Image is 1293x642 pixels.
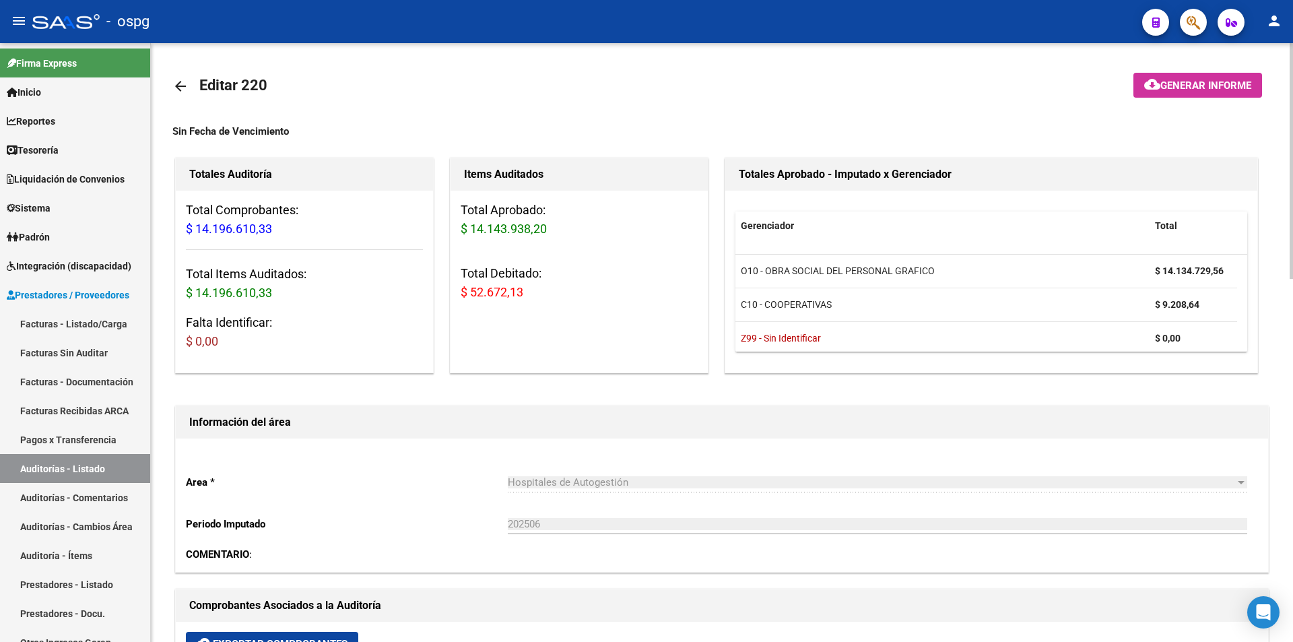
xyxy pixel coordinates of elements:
[735,212,1150,240] datatable-header-cell: Gerenciador
[741,299,832,310] span: C10 - COOPERATIVAS
[186,265,423,302] h3: Total Items Auditados:
[186,313,423,351] h3: Falta Identificar:
[7,56,77,71] span: Firma Express
[199,77,267,94] span: Editar 220
[7,172,125,187] span: Liquidación de Convenios
[1155,220,1177,231] span: Total
[186,548,249,560] strong: COMENTARIO
[7,259,131,274] span: Integración (discapacidad)
[1133,73,1262,98] button: Generar informe
[189,164,420,185] h1: Totales Auditoría
[186,201,423,238] h3: Total Comprobantes:
[7,114,55,129] span: Reportes
[1144,76,1160,92] mat-icon: cloud_download
[461,201,698,238] h3: Total Aprobado:
[186,475,508,490] p: Area *
[461,285,523,299] span: $ 52.672,13
[106,7,150,36] span: - ospg
[1155,299,1199,310] strong: $ 9.208,64
[1155,265,1224,276] strong: $ 14.134.729,56
[172,124,1271,139] div: Sin Fecha de Vencimiento
[461,264,698,302] h3: Total Debitado:
[7,85,41,100] span: Inicio
[186,334,218,348] span: $ 0,00
[739,164,1244,185] h1: Totales Aprobado - Imputado x Gerenciador
[186,222,272,236] span: $ 14.196.610,33
[186,286,272,300] span: $ 14.196.610,33
[464,164,694,185] h1: Items Auditados
[172,78,189,94] mat-icon: arrow_back
[1247,596,1280,629] div: Open Intercom Messenger
[186,548,252,560] span: :
[11,13,27,29] mat-icon: menu
[189,412,1255,433] h1: Información del área
[7,143,59,158] span: Tesorería
[461,222,547,236] span: $ 14.143.938,20
[189,595,1255,616] h1: Comprobantes Asociados a la Auditoría
[1266,13,1282,29] mat-icon: person
[508,476,628,488] span: Hospitales de Autogestión
[7,288,129,302] span: Prestadores / Proveedores
[186,517,508,532] p: Periodo Imputado
[741,333,821,344] span: Z99 - Sin Identificar
[7,201,51,216] span: Sistema
[7,230,50,245] span: Padrón
[1160,79,1251,92] span: Generar informe
[1155,333,1181,344] strong: $ 0,00
[1150,212,1237,240] datatable-header-cell: Total
[741,220,794,231] span: Gerenciador
[741,265,935,276] span: O10 - OBRA SOCIAL DEL PERSONAL GRAFICO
